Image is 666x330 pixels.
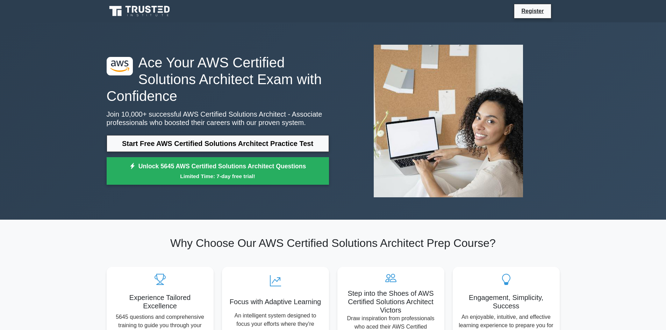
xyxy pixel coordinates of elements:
[107,54,329,104] h1: Ace Your AWS Certified Solutions Architect Exam with Confidence
[107,236,560,250] h2: Why Choose Our AWS Certified Solutions Architect Prep Course?
[107,135,329,152] a: Start Free AWS Certified Solutions Architect Practice Test
[107,110,329,127] p: Join 10,000+ successful AWS Certified Solutions Architect - Associate professionals who boosted t...
[343,289,439,314] h5: Step into the Shoes of AWS Certified Solutions Architect Victors
[458,293,554,310] h5: Engagement, Simplicity, Success
[517,7,548,15] a: Register
[228,298,323,306] h5: Focus with Adaptive Learning
[107,157,329,185] a: Unlock 5645 AWS Certified Solutions Architect QuestionsLimited Time: 7-day free trial!
[112,293,208,310] h5: Experience Tailored Excellence
[115,172,320,180] small: Limited Time: 7-day free trial!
